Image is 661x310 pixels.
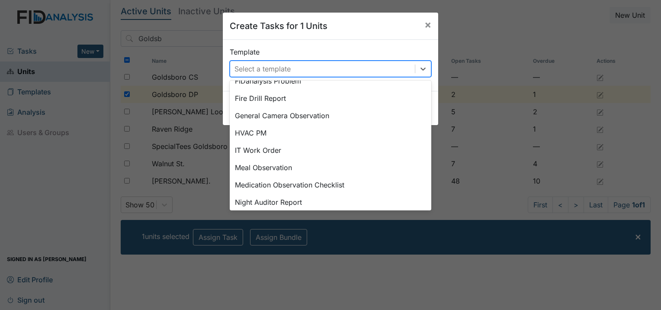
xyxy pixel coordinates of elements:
div: Medication Observation Checklist [230,176,431,194]
button: Close [417,13,438,37]
div: Fire Drill Report [230,90,431,107]
div: HVAC PM [230,124,431,142]
label: Template [230,47,260,57]
div: Select a template [234,64,291,74]
span: × [424,18,431,31]
div: IT Work Order [230,142,431,159]
div: FIDanalysis Problem [230,72,431,90]
h5: Create Tasks for 1 Units [230,19,327,32]
div: Night Auditor Report [230,194,431,211]
div: General Camera Observation [230,107,431,124]
div: Meal Observation [230,159,431,176]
